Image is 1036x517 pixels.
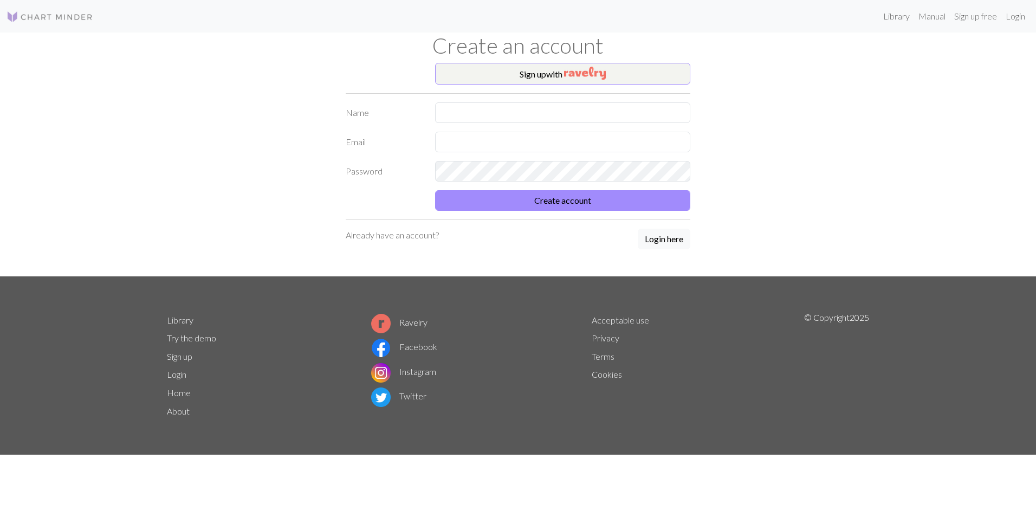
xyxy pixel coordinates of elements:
a: About [167,406,190,416]
h1: Create an account [160,33,876,59]
img: Instagram logo [371,363,391,383]
a: Manual [914,5,950,27]
img: Logo [7,10,93,23]
button: Login here [638,229,690,249]
a: Twitter [371,391,426,401]
label: Password [339,161,429,182]
a: Login [167,369,186,379]
a: Acceptable use [592,315,649,325]
p: Already have an account? [346,229,439,242]
a: Try the demo [167,333,216,343]
a: Library [879,5,914,27]
button: Create account [435,190,690,211]
button: Sign upwith [435,63,690,85]
a: Sign up [167,351,192,361]
a: Library [167,315,193,325]
img: Ravelry [564,67,606,80]
a: Instagram [371,366,436,377]
img: Twitter logo [371,387,391,407]
img: Facebook logo [371,338,391,358]
label: Name [339,102,429,123]
a: Sign up free [950,5,1001,27]
a: Login [1001,5,1029,27]
a: Login here [638,229,690,250]
img: Ravelry logo [371,314,391,333]
a: Terms [592,351,614,361]
a: Ravelry [371,317,428,327]
a: Facebook [371,341,437,352]
a: Home [167,387,191,398]
label: Email [339,132,429,152]
p: © Copyright 2025 [804,311,869,421]
a: Privacy [592,333,619,343]
a: Cookies [592,369,622,379]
